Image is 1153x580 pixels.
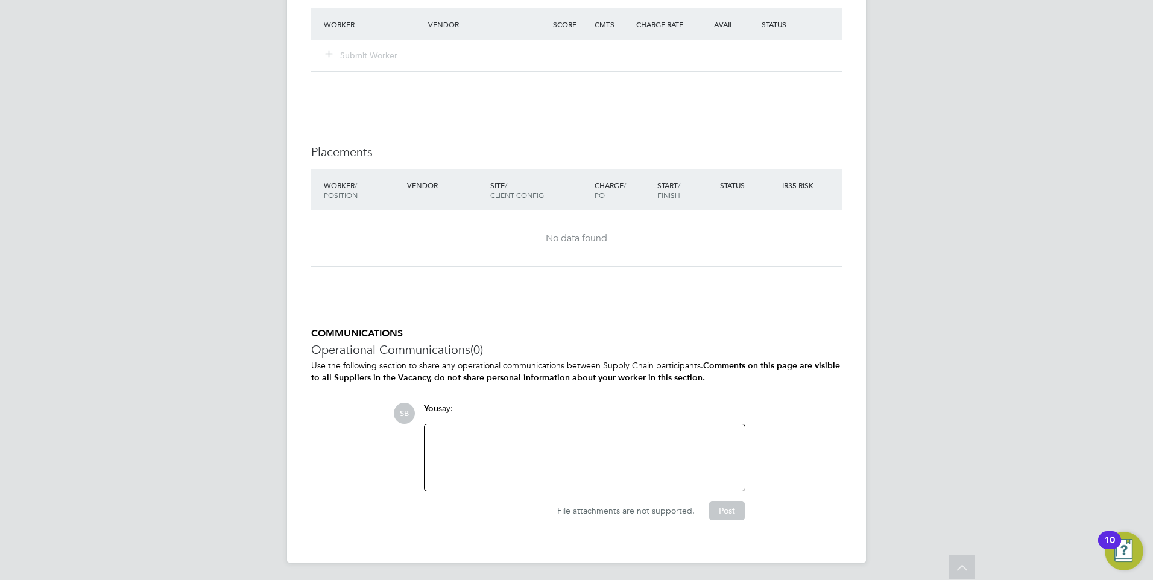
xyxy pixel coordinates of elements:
div: Charge [592,174,654,206]
div: Status [717,174,780,196]
div: IR35 Risk [779,174,821,196]
span: / Finish [657,180,680,200]
div: Vendor [425,13,550,35]
span: You [424,403,438,414]
div: Start [654,174,717,206]
div: Worker [321,174,404,206]
div: say: [424,403,745,424]
div: Cmts [592,13,633,35]
h3: Operational Communications [311,342,842,358]
p: Use the following section to share any operational communications between Supply Chain participants. [311,360,842,383]
h3: Placements [311,144,842,160]
span: (0) [470,342,483,358]
button: Post [709,501,745,520]
div: 10 [1104,540,1115,556]
span: / Client Config [490,180,544,200]
div: Avail [696,13,759,35]
span: / PO [595,180,626,200]
div: Score [550,13,592,35]
b: Comments on this page are visible to all Suppliers in the Vacancy, do not share personal informat... [311,361,840,382]
span: File attachments are not supported. [557,505,695,516]
div: Site [487,174,592,206]
span: SB [394,403,415,424]
div: Worker [321,13,425,35]
div: No data found [323,232,830,245]
span: / Position [324,180,358,200]
div: Status [759,13,842,35]
button: Submit Worker [326,49,398,61]
h5: COMMUNICATIONS [311,327,842,340]
button: Open Resource Center, 10 new notifications [1105,532,1143,570]
div: Vendor [404,174,487,196]
div: Charge Rate [633,13,696,35]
